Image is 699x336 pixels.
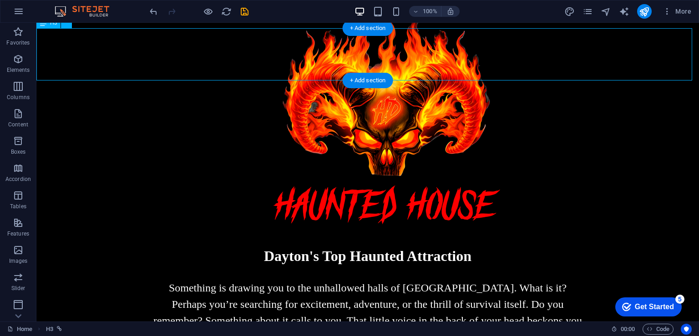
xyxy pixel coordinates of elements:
[681,324,692,335] button: Usercentrics
[601,6,612,17] button: navigator
[611,324,635,335] h6: Session time
[5,176,31,183] p: Accordion
[7,230,29,237] p: Features
[639,6,649,17] i: Publish
[582,6,593,17] button: pages
[6,39,30,46] p: Favorites
[637,4,652,19] button: publish
[647,324,669,335] span: Code
[343,20,393,36] div: + Add section
[659,4,695,19] button: More
[221,6,232,17] button: reload
[148,6,159,17] i: Undo: Change link (Ctrl+Z)
[7,66,30,74] p: Elements
[627,326,628,332] span: :
[11,148,26,155] p: Boxes
[619,6,630,17] button: text_generator
[46,324,53,335] span: Click to select. Double-click to edit
[46,324,62,335] nav: breadcrumb
[10,203,26,210] p: Tables
[643,324,674,335] button: Code
[663,7,691,16] span: More
[52,6,121,17] img: Editor Logo
[423,6,437,17] h6: 100%
[619,6,629,17] i: AI Writer
[203,6,213,17] button: Click here to leave preview mode and continue editing
[11,285,25,292] p: Slider
[601,6,611,17] i: Navigator
[343,73,393,88] div: + Add section
[50,20,57,25] span: H3
[564,6,575,17] button: design
[148,6,159,17] button: undo
[239,6,250,17] i: Save (Ctrl+S)
[239,6,250,17] button: save
[9,257,28,265] p: Images
[7,94,30,101] p: Columns
[409,6,441,17] button: 100%
[446,7,455,15] i: On resize automatically adjust zoom level to fit chosen device.
[621,324,635,335] span: 00 00
[57,326,62,331] i: This element is linked
[27,10,66,18] div: Get Started
[67,2,76,11] div: 5
[7,5,74,24] div: Get Started 5 items remaining, 0% complete
[7,324,32,335] a: Click to cancel selection. Double-click to open Pages
[8,121,28,128] p: Content
[221,6,232,17] i: Reload page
